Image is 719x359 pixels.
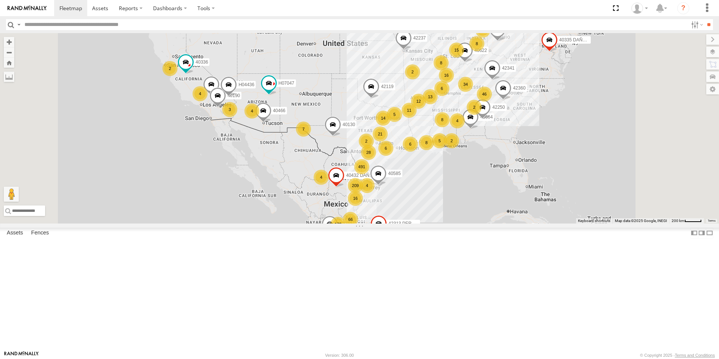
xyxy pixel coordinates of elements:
label: Search Filter Options [688,19,704,30]
img: rand-logo.svg [8,6,47,11]
div: 5 [387,107,402,122]
div: Caseta Laredo TX [629,3,651,14]
label: Hide Summary Table [706,228,713,239]
button: Zoom in [4,37,14,47]
div: 46 [477,87,492,102]
div: 6 [378,141,393,156]
div: Version: 306.00 [325,353,354,357]
div: 2 [359,134,374,149]
a: Terms and Conditions [675,353,715,357]
label: Map Settings [706,84,719,94]
div: 28 [361,145,376,160]
div: 15 [449,43,464,58]
div: 12 [411,94,426,109]
span: 40130 [343,122,355,127]
div: 4 [359,178,375,193]
div: 6 [403,137,418,152]
span: 40336 [196,59,208,65]
div: 4 [314,170,329,185]
div: 2 [444,133,459,148]
span: Map data ©2025 Google, INEGI [615,219,667,223]
div: 4 [244,103,259,119]
button: Drag Pegman onto the map to open Street View [4,187,19,202]
div: 4 [193,86,208,101]
span: H07047 [279,81,294,86]
span: 200 km [672,219,684,223]
span: 40585 [388,171,400,176]
span: 40432 DAÑADO [346,173,379,178]
div: 8 [419,135,434,150]
button: Zoom Home [4,58,14,68]
div: 14 [376,111,391,126]
div: 8 [469,36,484,51]
label: Fences [27,228,53,238]
div: 34 [458,77,473,92]
label: Dock Summary Table to the Right [698,228,705,239]
label: Search Query [16,19,22,30]
div: 8 [434,55,449,70]
div: 2 [405,64,420,79]
span: 40335 DAÑADO [559,38,592,43]
div: 21 [373,126,388,141]
div: 8 [435,112,450,127]
span: 42313 PERDIDO [388,221,423,226]
div: 3 [222,102,237,117]
i: ? [677,2,689,14]
span: 42341 [502,66,514,71]
div: 491 [354,159,369,174]
label: Assets [3,228,27,238]
div: 66 [343,212,358,227]
label: Measure [4,71,14,82]
span: H04436 [238,82,254,87]
div: 16 [348,191,363,206]
span: 42360 [513,85,525,91]
div: 13 [423,89,438,104]
div: 6 [434,81,449,96]
a: Terms (opens in new tab) [708,219,716,222]
div: 4 [450,113,465,128]
div: 7 [296,122,311,137]
div: 2 [162,61,177,76]
div: 179 [331,217,346,232]
a: Visit our Website [4,351,39,359]
div: 2 [467,100,482,115]
span: 40466 [273,108,285,113]
div: 5 [432,133,447,148]
button: Zoom out [4,47,14,58]
div: 11 [402,103,417,118]
span: 40622 [475,48,487,53]
span: 42237 [413,36,426,41]
div: 209 [348,178,363,193]
label: Dock Summary Table to the Left [690,228,698,239]
div: 16 [439,68,454,83]
button: Map Scale: 200 km per 42 pixels [669,218,704,224]
button: Keyboard shortcuts [578,218,610,224]
span: 42119 [381,84,393,89]
div: © Copyright 2025 - [640,353,715,357]
span: 42250 [492,105,505,110]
